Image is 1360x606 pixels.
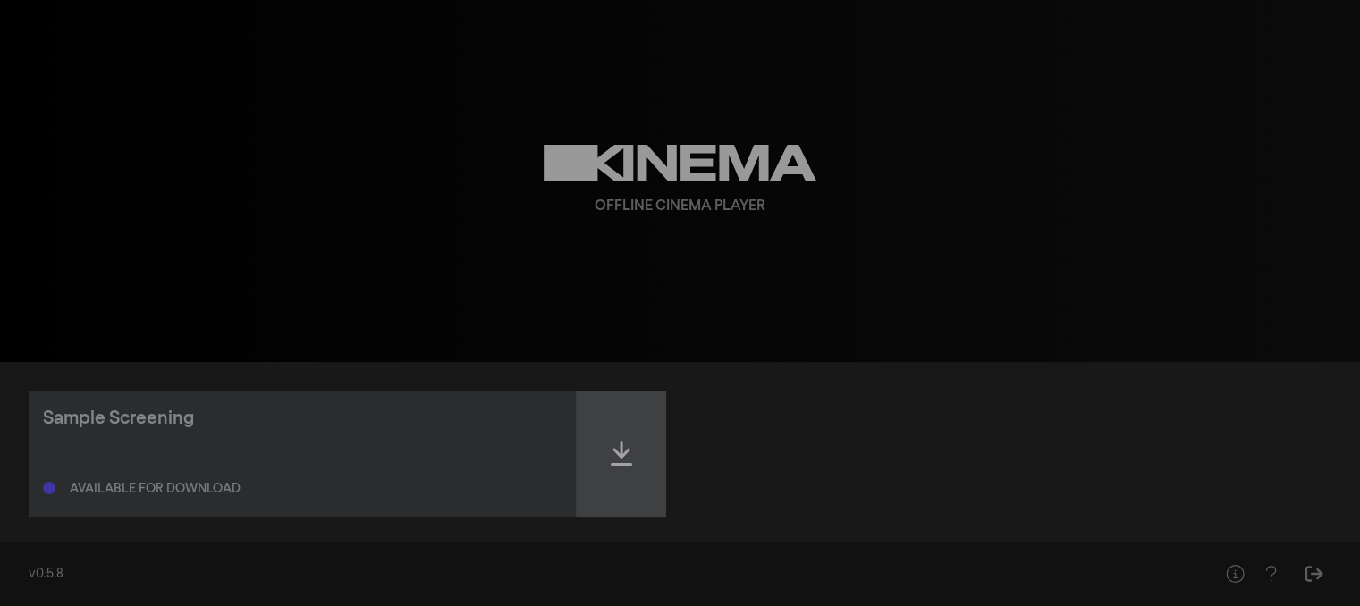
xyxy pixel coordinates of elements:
[29,565,1181,584] div: v0.5.8
[1217,556,1253,592] button: Help
[70,483,241,495] div: Available for download
[595,196,765,217] div: Offline Cinema Player
[1253,556,1288,592] button: Help
[1296,556,1331,592] button: Sign Out
[43,405,194,432] div: Sample Screening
